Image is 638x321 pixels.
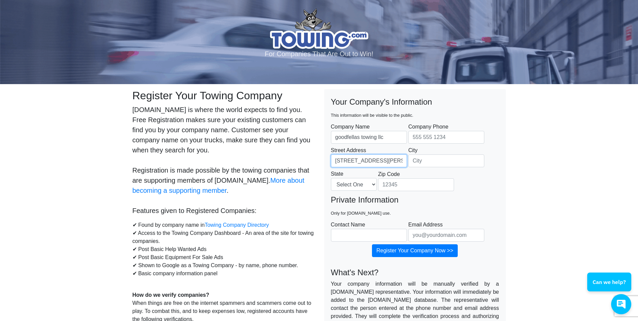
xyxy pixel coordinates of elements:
strong: Features given to Registered Companies: [133,207,257,214]
a: Towing Company Directory [204,222,269,228]
label: State [331,170,377,191]
legend: Your Company's Information [331,96,499,120]
label: Company Phone [408,123,484,144]
label: Company Name [331,123,407,144]
input: Contact Name [331,229,407,242]
iframe: Conversations [582,254,638,321]
h2: Register Your Towing Company [133,89,314,102]
label: Street Address [331,146,407,167]
input: Company Name [331,131,407,144]
p: ✔ Found by company name in ✔ Access to the Towing Company Dashboard - An area of the site for tow... [133,221,314,286]
img: logo [270,8,368,49]
label: Contact Name [331,221,407,242]
small: Only for [DOMAIN_NAME] use. [331,211,391,216]
input: Zip Code [378,178,454,191]
input: City [408,154,484,167]
label: Email Address [408,221,484,242]
small: This information will be visible to the public. [331,113,413,118]
input: Company Phone [408,131,484,144]
h4: What's Next? [331,268,499,278]
p: [DOMAIN_NAME] is where the world expects to find you. Free Registration makes sure your existing ... [133,105,314,216]
p: For Companies That Are Out to Win! [8,49,630,59]
label: Zip Code [378,170,454,191]
legend: Private Information [331,194,499,218]
input: Street Address [331,154,407,167]
select: State [331,178,377,191]
input: Register Your Company Now >> [372,244,458,257]
label: City [408,146,484,167]
a: More about becoming a supporting member [133,177,304,194]
strong: How do we verify companies? [133,292,210,298]
input: Email Address [408,229,484,242]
